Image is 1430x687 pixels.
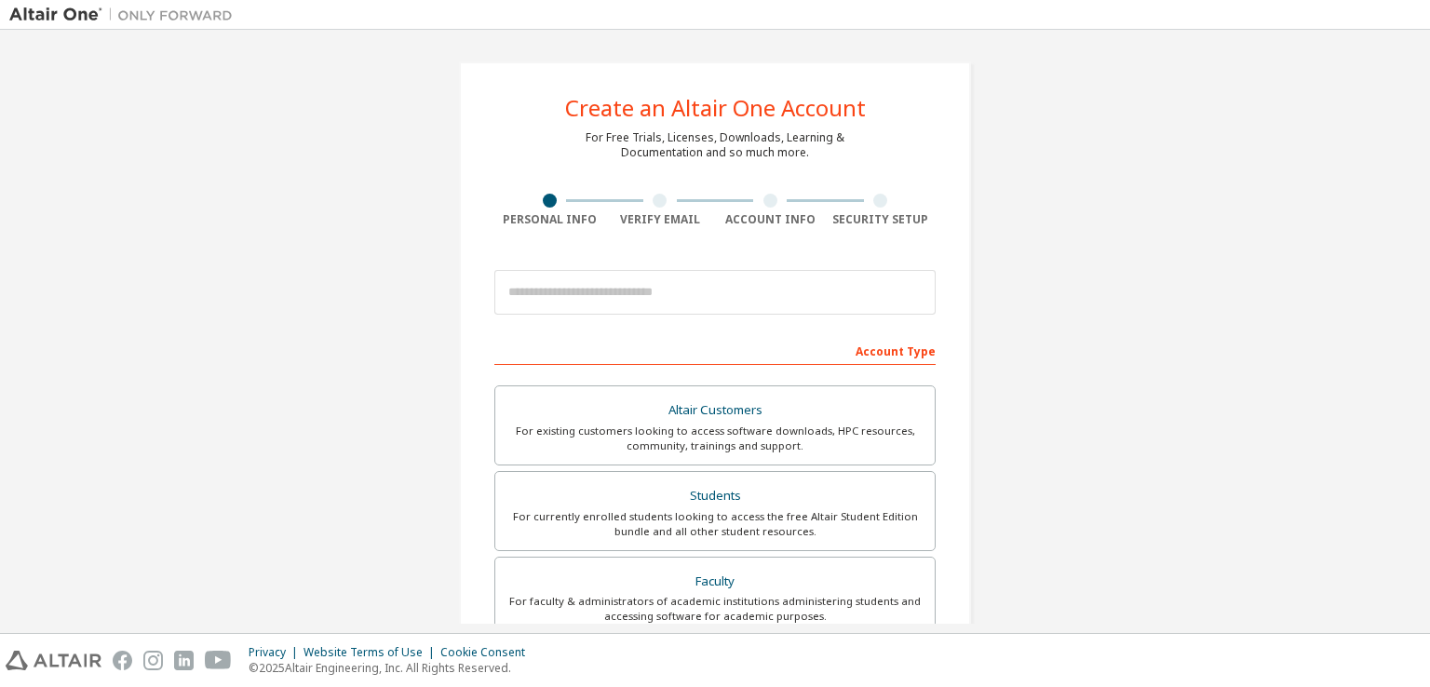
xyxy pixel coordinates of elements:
[506,424,924,453] div: For existing customers looking to access software downloads, HPC resources, community, trainings ...
[249,645,304,660] div: Privacy
[205,651,232,670] img: youtube.svg
[249,660,536,676] p: © 2025 Altair Engineering, Inc. All Rights Reserved.
[174,651,194,670] img: linkedin.svg
[304,645,440,660] div: Website Terms of Use
[826,212,937,227] div: Security Setup
[113,651,132,670] img: facebook.svg
[586,130,844,160] div: For Free Trials, Licenses, Downloads, Learning & Documentation and so much more.
[494,335,936,365] div: Account Type
[506,509,924,539] div: For currently enrolled students looking to access the free Altair Student Edition bundle and all ...
[506,397,924,424] div: Altair Customers
[506,569,924,595] div: Faculty
[605,212,716,227] div: Verify Email
[9,6,242,24] img: Altair One
[143,651,163,670] img: instagram.svg
[506,594,924,624] div: For faculty & administrators of academic institutions administering students and accessing softwa...
[715,212,826,227] div: Account Info
[6,651,101,670] img: altair_logo.svg
[506,483,924,509] div: Students
[440,645,536,660] div: Cookie Consent
[565,97,866,119] div: Create an Altair One Account
[494,212,605,227] div: Personal Info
